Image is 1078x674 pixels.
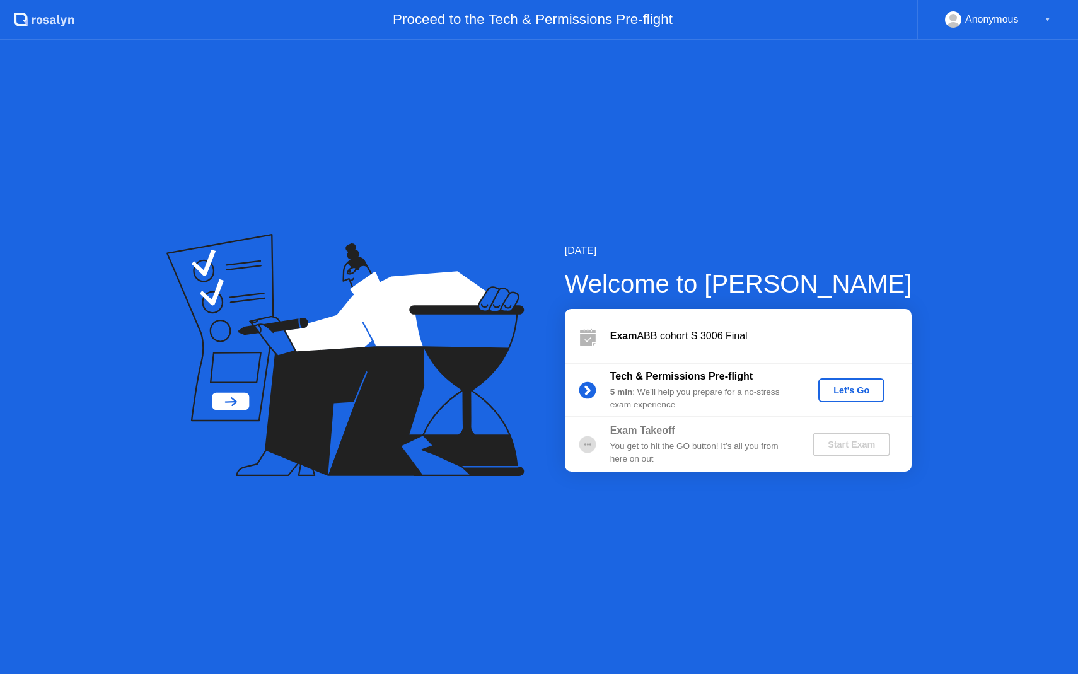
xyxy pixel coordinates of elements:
[965,11,1019,28] div: Anonymous
[610,328,912,344] div: ABB cohort S 3006 Final
[565,243,912,259] div: [DATE]
[565,265,912,303] div: Welcome to [PERSON_NAME]
[818,439,885,450] div: Start Exam
[813,433,890,456] button: Start Exam
[823,385,879,395] div: Let's Go
[610,386,792,412] div: : We’ll help you prepare for a no-stress exam experience
[610,330,637,341] b: Exam
[610,371,753,381] b: Tech & Permissions Pre-flight
[1045,11,1051,28] div: ▼
[610,387,633,397] b: 5 min
[610,425,675,436] b: Exam Takeoff
[818,378,884,402] button: Let's Go
[610,440,792,466] div: You get to hit the GO button! It’s all you from here on out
